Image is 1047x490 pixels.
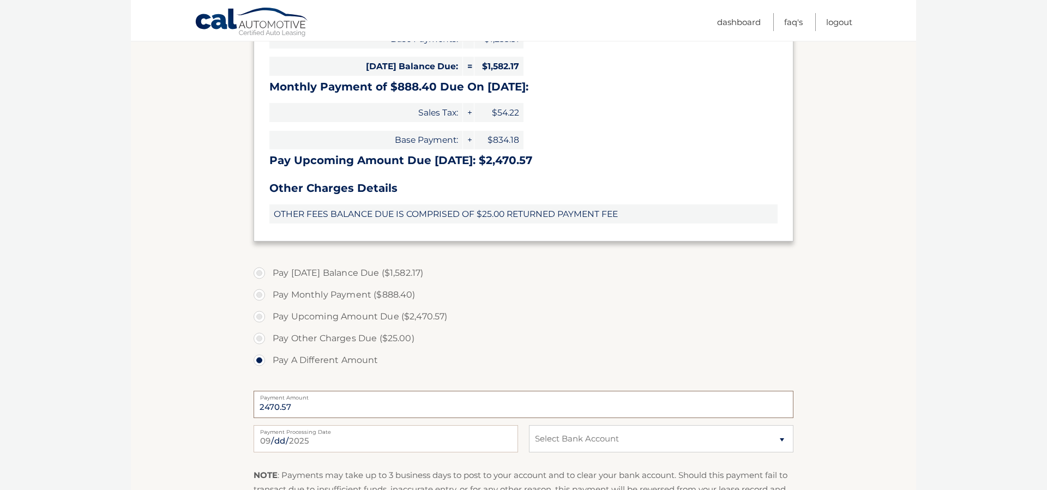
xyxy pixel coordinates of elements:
[254,425,518,452] input: Payment Date
[784,13,803,31] a: FAQ's
[826,13,852,31] a: Logout
[254,349,793,371] label: Pay A Different Amount
[474,57,523,76] span: $1,582.17
[474,103,523,122] span: $54.22
[254,328,793,349] label: Pay Other Charges Due ($25.00)
[254,262,793,284] label: Pay [DATE] Balance Due ($1,582.17)
[269,103,462,122] span: Sales Tax:
[254,306,793,328] label: Pay Upcoming Amount Due ($2,470.57)
[254,391,793,418] input: Payment Amount
[463,131,474,150] span: +
[269,182,778,195] h3: Other Charges Details
[269,80,778,94] h3: Monthly Payment of $888.40 Due On [DATE]:
[463,103,474,122] span: +
[269,131,462,150] span: Base Payment:
[474,131,523,150] span: $834.18
[254,284,793,306] label: Pay Monthly Payment ($888.40)
[254,425,518,434] label: Payment Processing Date
[269,154,778,167] h3: Pay Upcoming Amount Due [DATE]: $2,470.57
[254,470,278,480] strong: NOTE
[269,57,462,76] span: [DATE] Balance Due:
[269,204,778,223] span: OTHER FEES BALANCE DUE IS COMPRISED OF $25.00 RETURNED PAYMENT FEE
[463,57,474,76] span: =
[717,13,761,31] a: Dashboard
[254,391,793,400] label: Payment Amount
[195,7,309,39] a: Cal Automotive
